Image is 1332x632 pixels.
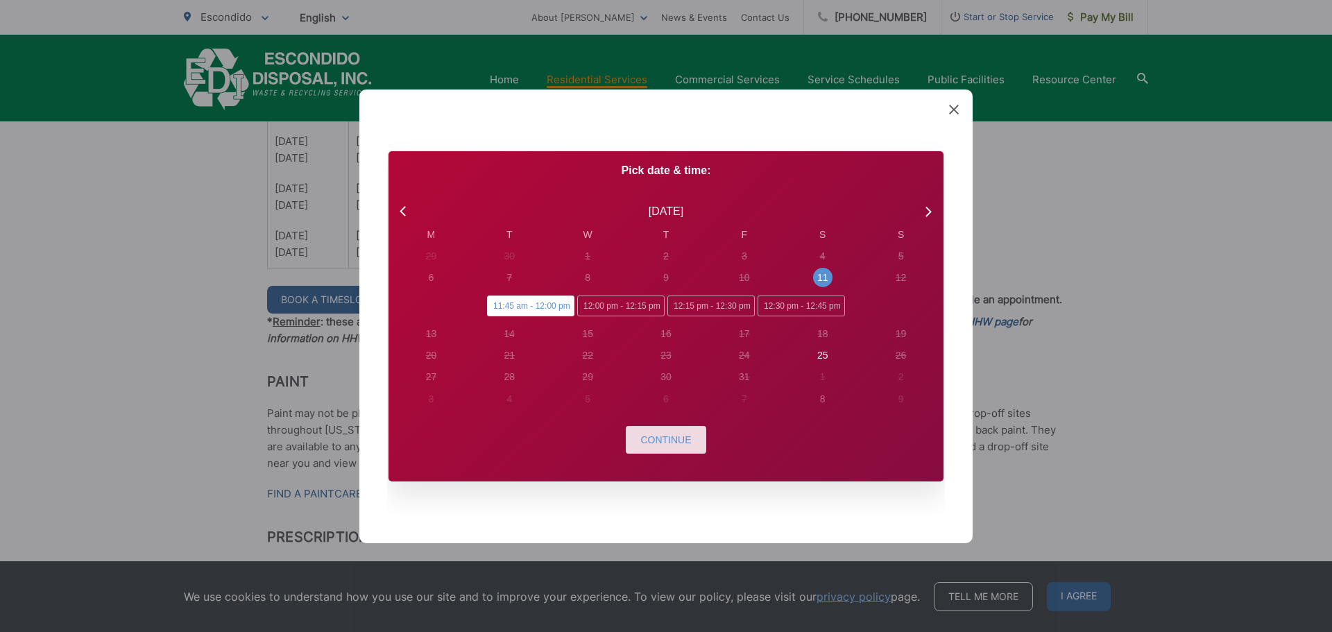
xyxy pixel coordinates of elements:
[663,391,669,406] div: 6
[705,227,783,241] div: F
[663,271,669,285] div: 9
[626,426,706,454] button: Continue
[667,296,755,316] span: 12:15 pm - 12:30 pm
[504,348,515,363] div: 21
[585,391,590,406] div: 5
[549,227,627,241] div: W
[470,227,549,241] div: T
[739,271,750,285] div: 10
[739,348,750,363] div: 24
[504,249,515,264] div: 30
[504,327,515,341] div: 14
[898,249,904,264] div: 5
[817,271,828,285] div: 11
[742,391,747,406] div: 7
[783,227,862,241] div: S
[820,370,826,384] div: 1
[817,348,828,363] div: 25
[739,370,750,384] div: 31
[582,327,593,341] div: 15
[660,327,672,341] div: 16
[585,249,590,264] div: 1
[392,227,470,241] div: M
[862,227,940,241] div: S
[663,249,669,264] div: 2
[896,327,907,341] div: 19
[582,370,593,384] div: 29
[577,296,665,316] span: 12:00 pm - 12:15 pm
[429,391,434,406] div: 3
[739,327,750,341] div: 17
[660,348,672,363] div: 23
[506,391,512,406] div: 4
[426,370,437,384] div: 27
[660,370,672,384] div: 30
[585,271,590,285] div: 8
[640,434,691,445] span: Continue
[426,327,437,341] div: 13
[898,391,904,406] div: 9
[817,327,828,341] div: 18
[627,227,706,241] div: T
[820,249,826,264] div: 4
[487,296,574,316] span: 11:45 am - 12:00 pm
[896,271,907,285] div: 12
[820,391,826,406] div: 8
[742,249,747,264] div: 3
[898,370,904,384] div: 2
[426,348,437,363] div: 20
[388,162,943,178] p: Pick date & time:
[429,271,434,285] div: 6
[758,296,845,316] span: 12:30 pm - 12:45 pm
[426,249,437,264] div: 29
[506,271,512,285] div: 7
[504,370,515,384] div: 28
[582,348,593,363] div: 22
[896,348,907,363] div: 26
[649,203,683,219] div: [DATE]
